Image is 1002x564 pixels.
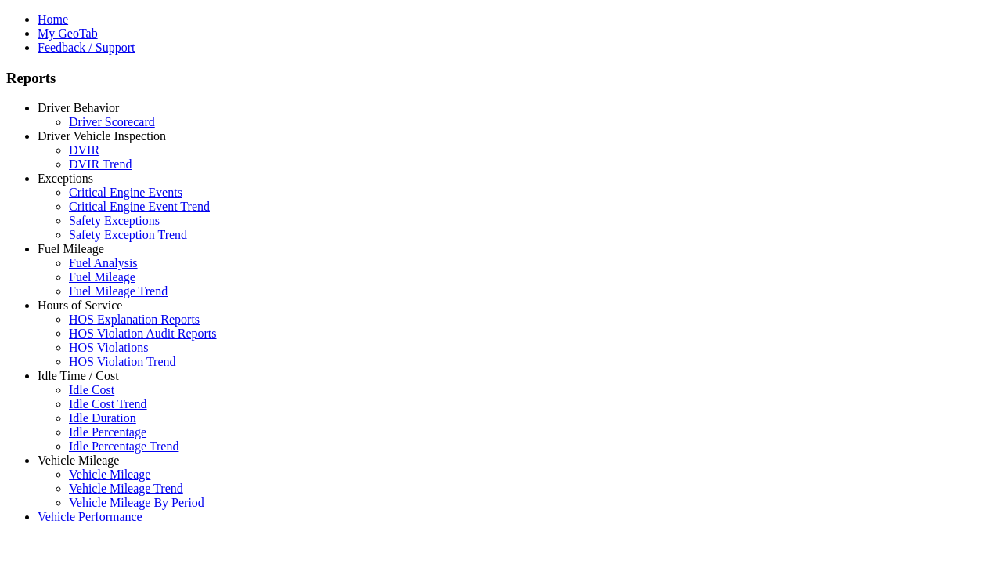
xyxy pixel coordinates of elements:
a: Safety Exception Trend [69,228,187,241]
a: Vehicle Mileage [69,468,150,481]
a: Fuel Mileage [69,270,135,284]
a: Fuel Mileage [38,242,104,255]
a: HOS Violation Trend [69,355,176,368]
a: Fuel Analysis [69,256,138,269]
a: Exceptions [38,172,93,185]
a: Idle Duration [69,411,136,425]
h3: Reports [6,70,996,87]
a: Home [38,13,68,26]
a: Vehicle Mileage [38,454,119,467]
a: HOS Violations [69,341,148,354]
a: Vehicle Performance [38,510,142,523]
a: Driver Behavior [38,101,119,114]
a: Critical Engine Events [69,186,182,199]
a: Idle Percentage Trend [69,439,178,453]
a: Idle Time / Cost [38,369,119,382]
a: Idle Percentage [69,425,146,439]
a: Driver Scorecard [69,115,155,128]
a: Vehicle Mileage Trend [69,482,183,495]
a: HOS Violation Audit Reports [69,327,217,340]
a: Idle Cost Trend [69,397,147,410]
a: Hours of Service [38,298,122,312]
a: Safety Exceptions [69,214,160,227]
a: My GeoTab [38,27,98,40]
a: DVIR Trend [69,157,132,171]
a: Feedback / Support [38,41,135,54]
a: Critical Engine Event Trend [69,200,210,213]
a: HOS Explanation Reports [69,313,200,326]
a: Vehicle Mileage By Period [69,496,204,509]
a: Idle Cost [69,383,114,396]
a: Fuel Mileage Trend [69,284,168,298]
a: DVIR [69,143,99,157]
a: Driver Vehicle Inspection [38,129,166,143]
